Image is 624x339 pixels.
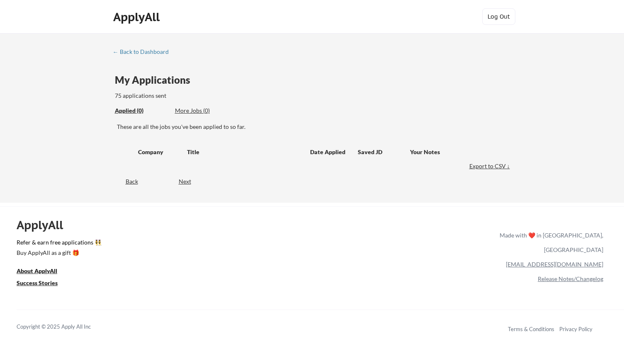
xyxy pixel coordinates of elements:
[17,279,58,286] u: Success Stories
[17,323,112,331] div: Copyright © 2025 Apply All Inc
[496,228,603,257] div: Made with ❤️ in [GEOGRAPHIC_DATA], [GEOGRAPHIC_DATA]
[117,123,512,131] div: These are all the jobs you've been applied to so far.
[310,148,347,156] div: Date Applied
[187,148,302,156] div: Title
[113,10,162,24] div: ApplyAll
[17,250,100,256] div: Buy ApplyAll as a gift 🎁
[17,267,57,274] u: About ApplyAll
[113,177,138,186] div: Back
[469,162,512,170] div: Export to CSV ↓
[506,261,603,268] a: [EMAIL_ADDRESS][DOMAIN_NAME]
[115,107,169,115] div: These are all the jobs you've been applied to so far.
[538,275,603,282] a: Release Notes/Changelog
[115,92,275,100] div: 75 applications sent
[508,326,554,332] a: Terms & Conditions
[138,148,180,156] div: Company
[179,177,201,186] div: Next
[113,48,175,57] a: ← Back to Dashboard
[175,107,236,115] div: These are job applications we think you'd be a good fit for, but couldn't apply you to automatica...
[17,278,69,289] a: Success Stories
[113,49,175,55] div: ← Back to Dashboard
[559,326,592,332] a: Privacy Policy
[175,107,236,115] div: More Jobs (0)
[17,266,69,277] a: About ApplyAll
[410,148,505,156] div: Your Notes
[17,218,73,232] div: ApplyAll
[17,248,100,259] a: Buy ApplyAll as a gift 🎁
[358,144,410,159] div: Saved JD
[115,107,169,115] div: Applied (0)
[17,240,326,248] a: Refer & earn free applications 👯‍♀️
[115,75,197,85] div: My Applications
[482,8,515,25] button: Log Out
